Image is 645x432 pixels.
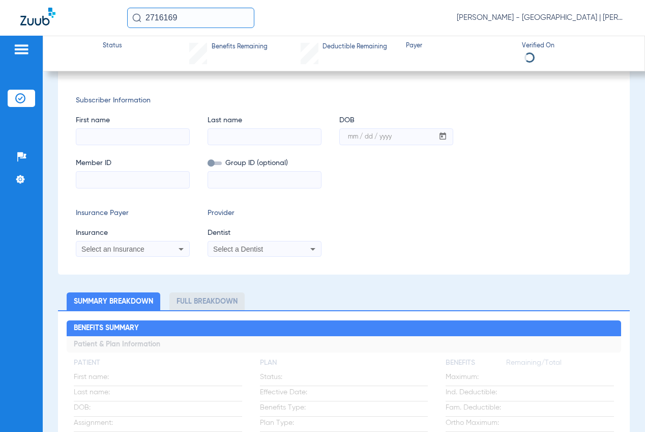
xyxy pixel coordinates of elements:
[406,42,513,51] span: Payer
[208,158,321,169] span: Group ID (optional)
[433,129,453,145] button: Open calendar
[213,245,263,253] span: Select a Dentist
[67,292,160,310] li: Summary Breakdown
[76,208,190,219] span: Insurance Payer
[594,383,645,432] iframe: Chat Widget
[208,208,321,219] span: Provider
[208,115,321,126] span: Last name
[132,13,141,22] img: Search Icon
[212,43,268,52] span: Benefits Remaining
[348,134,392,140] mat-label: mm / dd / yyyy
[322,43,387,52] span: Deductible Remaining
[76,228,190,238] span: Insurance
[76,95,612,106] span: Subscriber Information
[20,8,55,25] img: Zuub Logo
[76,115,190,126] span: First name
[76,158,190,169] span: Member ID
[127,8,254,28] input: Search for patients
[103,42,122,51] span: Status
[13,43,30,56] img: hamburger-icon
[457,13,625,23] span: [PERSON_NAME] - [GEOGRAPHIC_DATA] | [PERSON_NAME]
[208,228,321,238] span: Dentist
[169,292,245,310] li: Full Breakdown
[81,245,144,253] span: Select an Insurance
[522,42,629,51] span: Verified On
[67,320,621,337] h2: Benefits Summary
[339,115,453,126] span: DOB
